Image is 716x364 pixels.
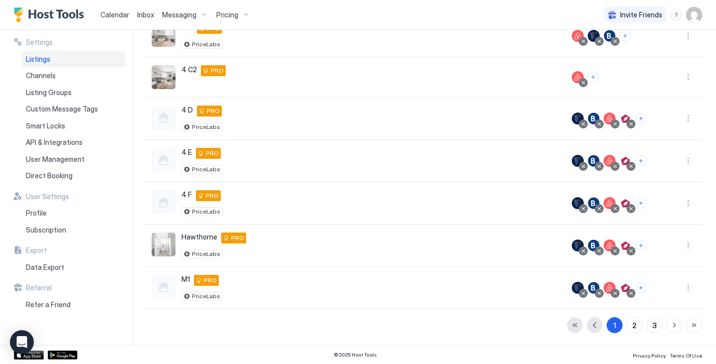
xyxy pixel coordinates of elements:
button: More options [682,197,694,209]
a: Listings [22,51,125,68]
div: menu [682,30,694,42]
div: listing image [152,233,176,256]
div: listing image [152,23,176,47]
button: More options [682,30,694,42]
span: PRO [211,66,224,75]
span: M1 [181,275,190,284]
a: Data Export [22,259,125,276]
div: menu [682,113,694,124]
span: Calendar [100,10,129,19]
a: Listing Groups [22,84,125,101]
span: Subscription [26,226,66,235]
span: User Settings [26,192,69,201]
a: API & Integrations [22,134,125,151]
button: More options [682,155,694,167]
a: Custom Message Tags [22,101,125,118]
button: Connect channels [635,113,646,124]
button: More options [682,240,694,251]
button: 1 [607,317,623,333]
div: Open Intercom Messenger [10,330,34,354]
div: User profile [686,7,702,23]
span: 4 D [181,106,193,115]
span: Listings [26,55,50,64]
button: Connect channels [635,198,646,209]
span: PRO [206,191,219,200]
a: Google Play Store [48,351,78,360]
span: Terms Of Use [670,353,702,359]
button: Connect channels [635,240,646,251]
span: Custom Message Tags [26,105,98,114]
a: Privacy Policy [633,350,666,360]
span: Channels [26,71,56,80]
span: PRO [231,234,244,243]
div: menu [670,9,682,21]
div: menu [682,197,694,209]
a: Refer a Friend [22,296,125,313]
a: Direct Booking [22,167,125,184]
span: Refer a Friend [26,300,71,309]
span: Privacy Policy [633,353,666,359]
span: Export [26,246,47,255]
span: 4 F [181,190,192,199]
span: Data Export [26,263,64,272]
button: More options [682,113,694,124]
span: Referral [26,283,52,292]
span: 4 C2 [181,65,197,74]
button: 2 [626,317,642,333]
div: listing image [152,65,176,89]
span: Pricing [216,10,238,19]
span: PRO [207,107,220,116]
span: Invite Friends [620,10,662,19]
a: Channels [22,67,125,84]
a: User Management [22,151,125,168]
span: 4 E [181,148,192,157]
a: Terms Of Use [670,350,702,360]
a: Profile [22,205,125,222]
a: Host Tools Logo [14,7,89,22]
button: More options [682,282,694,294]
button: Connect channels [620,30,630,41]
span: Inbox [137,10,154,19]
span: Smart Locks [26,121,65,130]
button: More options [682,71,694,83]
button: Connect channels [635,282,646,293]
a: Smart Locks [22,118,125,134]
div: menu [682,71,694,83]
div: menu [682,240,694,251]
div: 1 [614,320,616,331]
span: API & Integrations [26,138,83,147]
a: Calendar [100,9,129,20]
span: © 2025 Host Tools [334,352,377,358]
span: Profile [26,209,47,218]
button: Connect channels [588,72,599,83]
span: Direct Booking [26,171,73,180]
span: PRO [204,276,217,285]
button: 3 [646,317,662,333]
span: Hawthorne [181,233,217,242]
a: Inbox [137,9,154,20]
span: PRO [206,149,219,158]
span: Listing Groups [26,88,72,97]
span: User Management [26,155,85,164]
span: Messaging [162,10,196,19]
a: Subscription [22,222,125,239]
div: menu [682,155,694,167]
button: Connect channels [635,155,646,166]
div: 2 [632,320,636,331]
div: menu [682,282,694,294]
a: App Store [14,351,44,360]
div: 3 [652,320,657,331]
span: Settings [26,38,53,47]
